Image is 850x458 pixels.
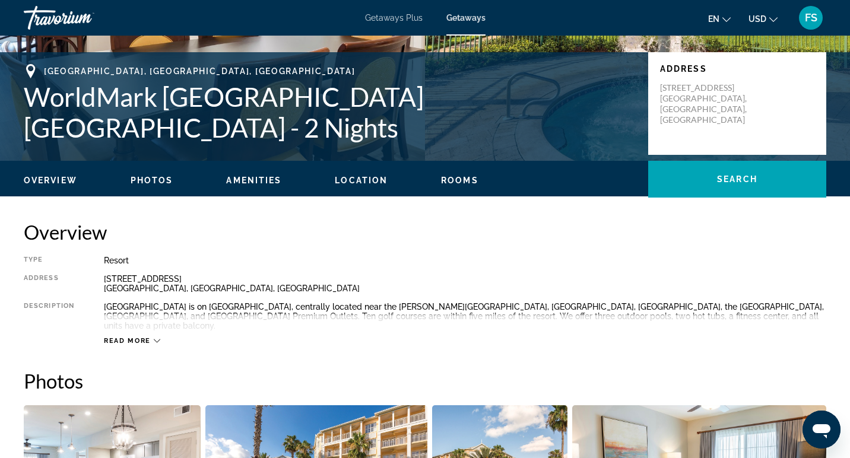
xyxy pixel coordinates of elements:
button: Photos [131,175,173,186]
span: Read more [104,337,151,345]
span: Photos [131,176,173,185]
div: Description [24,302,74,330]
span: [GEOGRAPHIC_DATA], [GEOGRAPHIC_DATA], [GEOGRAPHIC_DATA] [44,66,355,76]
a: Travorium [24,2,142,33]
button: Rooms [441,175,478,186]
h2: Overview [24,220,826,244]
span: Amenities [226,176,281,185]
h2: Photos [24,369,826,393]
span: en [708,14,719,24]
a: Getaways Plus [365,13,423,23]
button: Change language [708,10,731,27]
button: Read more [104,336,160,345]
span: FS [805,12,817,24]
button: Location [335,175,388,186]
p: Address [660,64,814,74]
div: Address [24,274,74,293]
h1: WorldMark [GEOGRAPHIC_DATA] [GEOGRAPHIC_DATA] - 2 Nights [24,81,636,143]
button: Change currency [748,10,778,27]
button: Amenities [226,175,281,186]
div: [GEOGRAPHIC_DATA] is on [GEOGRAPHIC_DATA], centrally located near the [PERSON_NAME][GEOGRAPHIC_DA... [104,302,826,330]
span: Location [335,176,388,185]
button: Overview [24,175,77,186]
a: Getaways [446,13,486,23]
button: Search [648,161,826,198]
span: Rooms [441,176,478,185]
span: USD [748,14,766,24]
div: [STREET_ADDRESS] [GEOGRAPHIC_DATA], [GEOGRAPHIC_DATA], [GEOGRAPHIC_DATA] [104,274,826,293]
div: Type [24,256,74,265]
p: [STREET_ADDRESS] [GEOGRAPHIC_DATA], [GEOGRAPHIC_DATA], [GEOGRAPHIC_DATA] [660,82,755,125]
span: Search [717,174,757,184]
span: Overview [24,176,77,185]
div: Resort [104,256,826,265]
iframe: Button to launch messaging window [803,411,841,449]
button: User Menu [795,5,826,30]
